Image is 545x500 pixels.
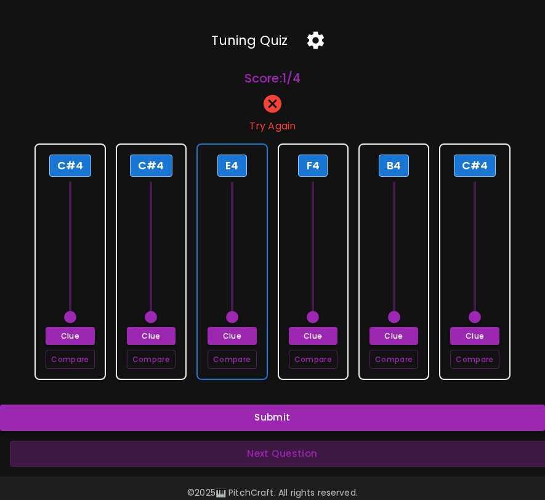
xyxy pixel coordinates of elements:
div: E4 [217,155,247,177]
button: Compare [127,350,176,369]
button: Compare [289,350,337,369]
div: C#4 [454,155,496,177]
h5: Tuning Quiz [211,32,288,49]
button: Clue [289,327,337,345]
button: Clue [208,327,256,345]
div: B4 [379,155,409,177]
button: Clue [127,327,176,345]
div: C#4 [49,155,91,177]
div: C#4 [130,155,172,177]
button: Clue [369,327,418,345]
button: Clue [46,327,94,345]
button: Clue [450,327,499,345]
div: F4 [298,155,328,177]
button: Compare [208,350,256,369]
button: Compare [46,350,94,369]
button: Compare [369,350,418,369]
p: © 2025 🎹 PitchCraft. All rights reserved. [15,486,530,499]
button: Compare [450,350,499,369]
